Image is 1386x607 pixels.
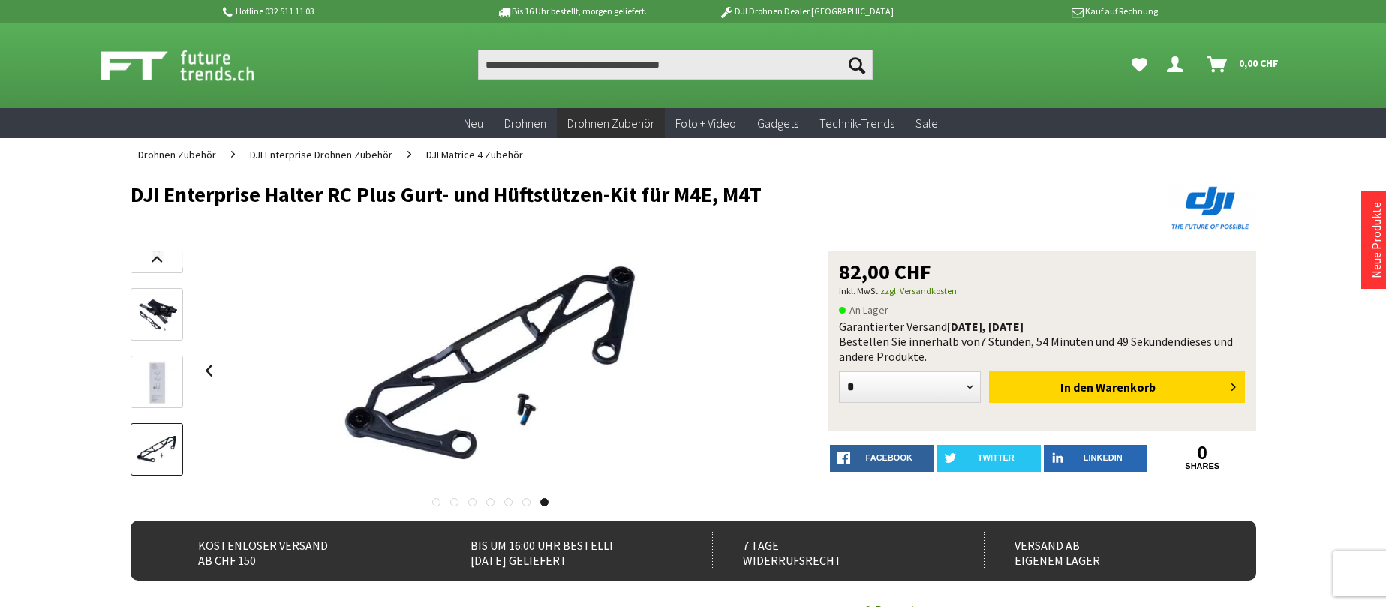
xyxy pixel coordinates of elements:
[1166,183,1256,233] img: DJI
[1150,445,1255,461] a: 0
[1161,50,1195,80] a: Dein Konto
[1201,50,1286,80] a: Warenkorb
[839,301,888,319] span: An Lager
[866,453,912,462] span: facebook
[221,2,455,20] p: Hotline 032 511 11 03
[809,108,905,139] a: Technik-Trends
[242,138,400,171] a: DJI Enterprise Drohnen Zubehör
[839,319,1246,364] div: Garantierter Versand Bestellen Sie innerhalb von dieses und andere Produkte.
[689,2,923,20] p: DJI Drohnen Dealer [GEOGRAPHIC_DATA]
[712,532,952,569] div: 7 Tage Widerrufsrecht
[905,108,949,139] a: Sale
[494,108,557,139] a: Drohnen
[839,261,931,282] span: 82,00 CHF
[880,285,957,296] a: zzgl. Versandkosten
[915,116,938,131] span: Sale
[937,445,1041,472] a: twitter
[138,148,216,161] span: Drohnen Zubehör
[453,108,494,139] a: Neu
[131,183,1031,206] h1: DJI Enterprise Halter RC Plus Gurt- und Hüftstützen-Kit für M4E, M4T
[841,50,873,80] button: Suchen
[757,116,798,131] span: Gadgets
[426,148,523,161] span: DJI Matrice 4 Zubehör
[464,116,483,131] span: Neu
[131,138,224,171] a: Drohnen Zubehör
[1150,461,1255,471] a: shares
[168,532,407,569] div: Kostenloser Versand ab CHF 150
[1084,453,1123,462] span: LinkedIn
[984,532,1223,569] div: Versand ab eigenem Lager
[419,138,531,171] a: DJI Matrice 4 Zubehör
[980,334,1180,349] span: 7 Stunden, 54 Minuten und 49 Sekunden
[557,108,665,139] a: Drohnen Zubehör
[819,116,894,131] span: Technik-Trends
[1096,380,1156,395] span: Warenkorb
[1060,380,1093,395] span: In den
[440,532,679,569] div: Bis um 16:00 Uhr bestellt [DATE] geliefert
[567,116,654,131] span: Drohnen Zubehör
[101,47,287,84] img: Shop Futuretrends - zur Startseite wechseln
[504,116,546,131] span: Drohnen
[1044,445,1148,472] a: LinkedIn
[989,371,1245,403] button: In den Warenkorb
[747,108,809,139] a: Gadgets
[830,445,934,472] a: facebook
[478,50,873,80] input: Produkt, Marke, Kategorie, EAN, Artikelnummer…
[250,148,392,161] span: DJI Enterprise Drohnen Zubehör
[924,2,1158,20] p: Kauf auf Rechnung
[455,2,689,20] p: Bis 16 Uhr bestellt, morgen geliefert.
[947,319,1024,334] b: [DATE], [DATE]
[839,282,1246,300] p: inkl. MwSt.
[675,116,736,131] span: Foto + Video
[1369,202,1384,278] a: Neue Produkte
[1239,51,1279,75] span: 0,00 CHF
[665,108,747,139] a: Foto + Video
[1124,50,1155,80] a: Meine Favoriten
[978,453,1015,462] span: twitter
